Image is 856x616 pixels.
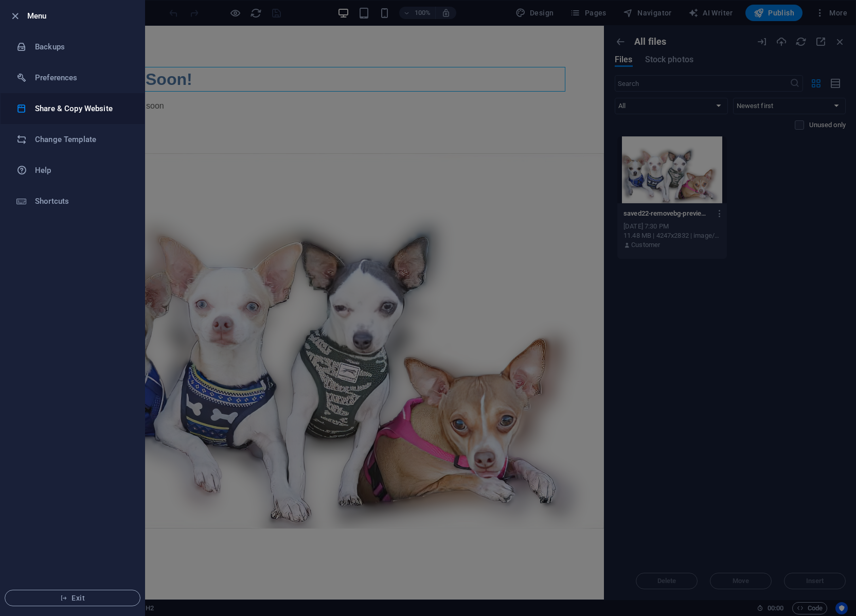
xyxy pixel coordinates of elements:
h6: Help [35,164,130,177]
h6: Preferences [35,72,130,84]
h6: Share & Copy Website [35,102,130,115]
a: Help [1,155,145,186]
h6: Change Template [35,133,130,146]
h6: Shortcuts [35,195,130,207]
h6: Backups [35,41,130,53]
h6: Menu [27,10,136,22]
span: Exit [13,594,132,602]
button: Exit [5,590,140,606]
